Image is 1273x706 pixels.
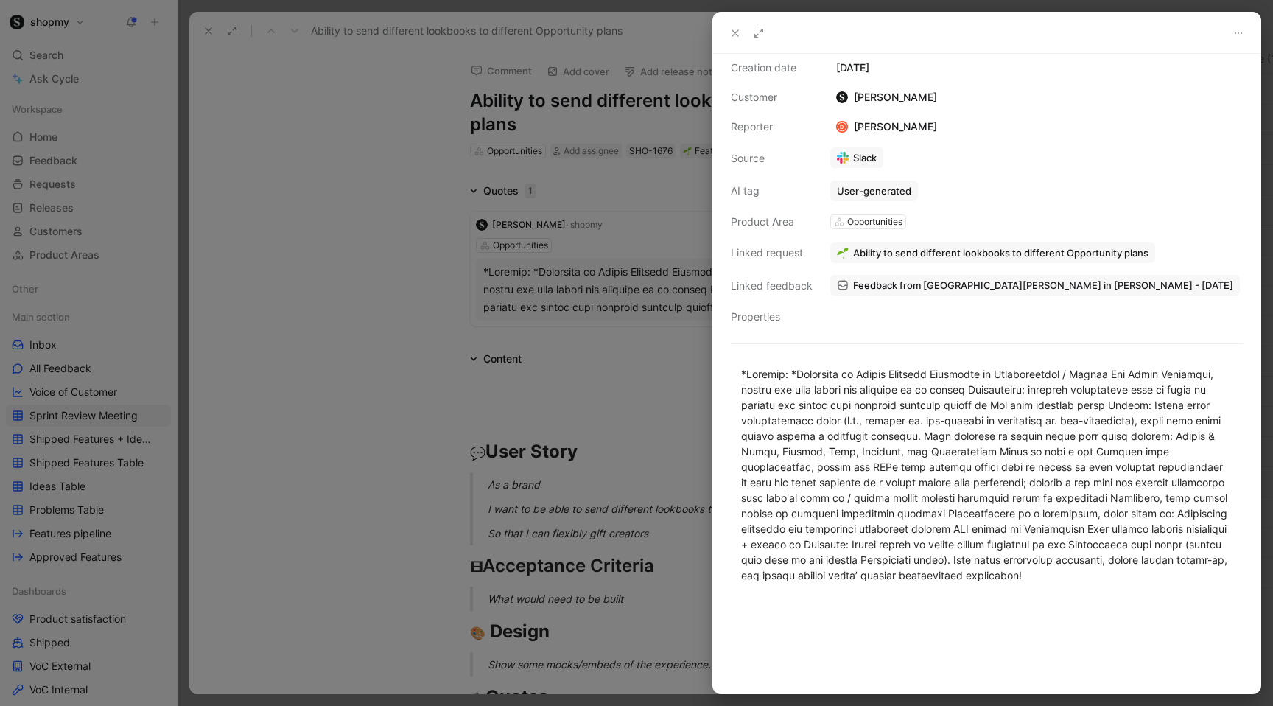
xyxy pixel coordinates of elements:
div: Opportunities [847,214,902,229]
span: Ability to send different lookbooks to different Opportunity plans [853,246,1148,259]
a: Feedback from [GEOGRAPHIC_DATA][PERSON_NAME] in [PERSON_NAME] - [DATE] [830,275,1240,296]
div: [PERSON_NAME] [830,118,943,136]
img: logo [836,91,848,103]
div: Product Area [731,213,813,231]
div: AI tag [731,182,813,200]
span: Feedback from [GEOGRAPHIC_DATA][PERSON_NAME] in [PERSON_NAME] - [DATE] [853,279,1233,292]
div: Properties [731,308,813,326]
a: Slack [830,147,883,168]
div: Customer [731,88,813,106]
div: Linked feedback [731,277,813,295]
div: *Loremip: *Dolorsita co Adipis Elitsedd Eiusmodte in Utlaboreetdol / Magnaa Eni Admin Veniamqui, ... [741,366,1232,583]
button: 🌱Ability to send different lookbooks to different Opportunity plans [830,242,1155,263]
div: [DATE] [830,59,1243,77]
div: Source [731,150,813,167]
div: User-generated [837,184,911,198]
div: D [838,122,847,132]
div: Reporter [731,118,813,136]
div: [PERSON_NAME] [830,88,943,106]
img: 🌱 [837,247,849,259]
div: Creation date [731,59,813,77]
div: Linked request [731,244,813,262]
